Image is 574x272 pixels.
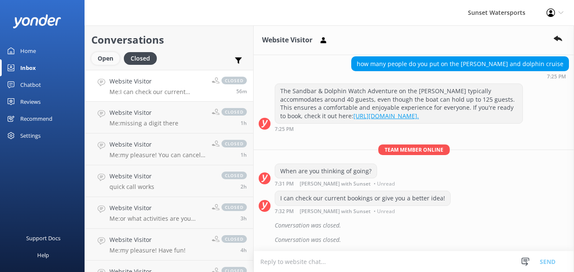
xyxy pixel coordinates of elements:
h4: Website Visitor [109,235,186,244]
h4: Website Visitor [109,108,178,117]
div: Settings [20,127,41,144]
span: closed [221,140,247,147]
span: • Unread [374,181,395,186]
div: Recommend [20,110,52,127]
div: Oct 07 2025 06:31pm (UTC -05:00) America/Cancun [275,180,397,186]
h4: Website Visitor [109,203,205,213]
div: When are you thinking of going? [275,164,377,178]
span: • Unread [374,209,395,214]
span: Oct 07 2025 06:32pm (UTC -05:00) America/Cancun [236,88,247,95]
div: Help [37,247,49,264]
div: I can check our current bookings or give you a better idea! [275,191,450,205]
span: closed [221,203,247,211]
a: Closed [124,53,161,63]
div: how many people do you put on the [PERSON_NAME] and dolphin cruise [352,57,569,71]
span: Oct 07 2025 03:01pm (UTC -05:00) America/Cancun [241,247,247,254]
span: Oct 07 2025 06:14pm (UTC -05:00) America/Cancun [241,119,247,127]
div: Oct 07 2025 06:25pm (UTC -05:00) America/Cancun [275,126,523,132]
strong: 7:25 PM [275,127,294,132]
span: closed [221,77,247,84]
div: Home [20,42,36,59]
p: Me: my pleasure! You can cancel if needed for any reason up to 24 hours prior- or if there is fou... [109,151,205,159]
div: Open [91,52,120,65]
div: Closed [124,52,157,65]
h4: Website Visitor [109,77,205,86]
span: [PERSON_NAME] with Sunset [300,181,371,186]
span: closed [221,235,247,243]
h2: Conversations [91,32,247,48]
div: Conversation was closed. [275,233,569,247]
div: Reviews [20,93,41,110]
img: yonder-white-logo.png [13,14,61,28]
p: Me: missing a digit there [109,119,178,127]
span: Oct 07 2025 04:24pm (UTC -05:00) America/Cancun [241,215,247,222]
a: Website VisitorMe:my pleasure! Have fun!closed4h [85,229,253,261]
a: Website Visitorquick call worksclosed2h [85,165,253,197]
div: Oct 07 2025 06:32pm (UTC -05:00) America/Cancun [275,208,451,214]
strong: 7:31 PM [275,181,294,186]
span: Oct 07 2025 05:08pm (UTC -05:00) America/Cancun [241,183,247,190]
div: Conversation was closed. [275,218,569,233]
h4: Website Visitor [109,172,154,181]
div: Oct 07 2025 06:25pm (UTC -05:00) America/Cancun [351,73,569,79]
h3: Website Visitor [262,35,312,46]
a: Website VisitorMe:missing a digit thereclosed1h [85,102,253,133]
p: Me: or what activities are you interested in? [109,215,205,222]
strong: 7:32 PM [275,209,294,214]
span: [PERSON_NAME] with Sunset [300,209,371,214]
a: Website VisitorMe:or what activities are you interested in?closed3h [85,197,253,229]
a: Website VisitorMe:I can check our current bookings or give you a better idea!closed56m [85,70,253,102]
p: quick call works [109,183,154,191]
a: Open [91,53,124,63]
p: Me: I can check our current bookings or give you a better idea! [109,88,205,96]
h4: Website Visitor [109,140,205,149]
div: The Sandbar & Dolphin Watch Adventure on the [PERSON_NAME] typically accommodates around 40 guest... [275,84,522,123]
div: Chatbot [20,76,41,93]
div: Inbox [20,59,36,76]
div: Support Docs [26,230,60,247]
p: Me: my pleasure! Have fun! [109,247,186,254]
div: 2025-10-07T23:33:52.120 [259,233,569,247]
span: closed [221,108,247,116]
strong: 7:25 PM [547,74,566,79]
a: [URL][DOMAIN_NAME]. [353,112,419,120]
span: Team member online [378,144,450,155]
span: Oct 07 2025 05:58pm (UTC -05:00) America/Cancun [241,151,247,158]
span: closed [221,172,247,179]
div: 2025-10-07T23:33:51.564 [259,218,569,233]
a: Website VisitorMe:my pleasure! You can cancel if needed for any reason up to 24 hours prior- or i... [85,133,253,165]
